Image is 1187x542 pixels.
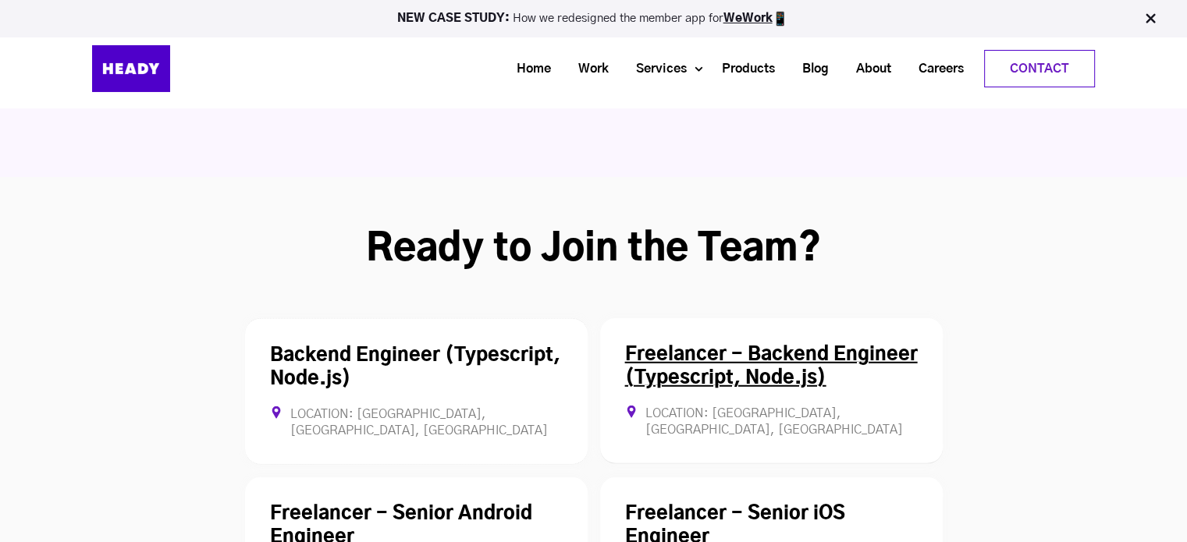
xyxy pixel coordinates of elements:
strong: NEW CASE STUDY: [397,12,513,24]
div: Location: [GEOGRAPHIC_DATA], [GEOGRAPHIC_DATA], [GEOGRAPHIC_DATA] [625,406,918,438]
a: Contact [985,51,1094,87]
div: Location: [GEOGRAPHIC_DATA], [GEOGRAPHIC_DATA], [GEOGRAPHIC_DATA] [270,406,563,439]
img: Close Bar [1143,11,1158,27]
a: About [837,55,899,83]
a: WeWork [723,12,773,24]
a: Products [702,55,783,83]
a: Blog [783,55,837,83]
a: Backend Engineer (Typescript, Node.js) [270,346,560,388]
strong: Ready to Join the Team? [366,231,821,268]
a: Home [497,55,559,83]
a: Careers [899,55,972,83]
p: How we redesigned the member app for [7,11,1180,27]
img: Heady_Logo_Web-01 (1) [92,45,170,92]
div: Navigation Menu [209,50,1095,87]
a: Services [617,55,695,83]
a: Work [559,55,617,83]
a: Freelancer - Backend Engineer (Typescript, Node.js) [625,345,918,388]
img: app emoji [773,11,788,27]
